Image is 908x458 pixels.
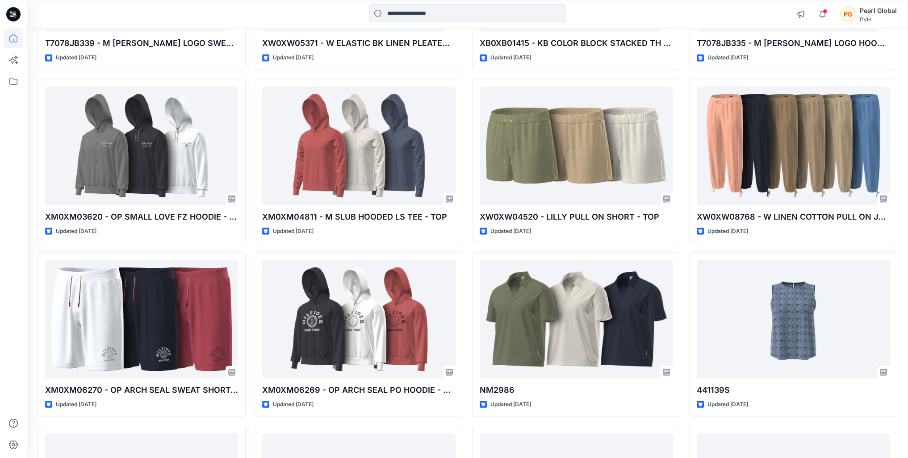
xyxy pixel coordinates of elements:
[262,211,455,223] p: XM0XM04811 - M SLUB HOODED LS TEE - TOP
[697,260,890,379] a: 441139S
[262,37,455,50] p: XW0XW05371 - W ELASTIC BK LINEN PLEATED SHORT - TOP
[262,260,455,379] a: XM0XM06269 - OP ARCH SEAL PO HOODIE - PROTO - V01
[45,384,238,396] p: XM0XM06270 - OP ARCH SEAL SWEAT SHORT-PROTO - V01
[56,400,96,409] p: Updated [DATE]
[480,260,673,379] a: NM2986
[697,37,890,50] p: T7078JB335 - M [PERSON_NAME] LOGO HOODY_TOP
[480,211,673,223] p: XW0XW04520 - LILLY PULL ON SHORT - TOP
[45,211,238,223] p: XM0XM03620 - OP SMALL LOVE FZ HOODIE - TOP
[480,37,673,50] p: XB0XB01415 - KB COLOR BLOCK STACKED TH SHORT_TOP
[860,5,897,16] div: Pearl Global
[480,384,673,396] p: NM2986
[840,6,856,22] div: PG
[697,384,890,396] p: 441139S
[273,53,314,62] p: Updated [DATE]
[45,37,238,50] p: T7078JB339 - M [PERSON_NAME] LOGO SWEATPANTS-TOP
[45,260,238,379] a: XM0XM06270 - OP ARCH SEAL SWEAT SHORT-PROTO - V01
[56,227,96,236] p: Updated [DATE]
[45,87,238,205] a: XM0XM03620 - OP SMALL LOVE FZ HOODIE - TOP
[480,87,673,205] a: XW0XW04520 - LILLY PULL ON SHORT - TOP
[490,400,531,409] p: Updated [DATE]
[56,53,96,62] p: Updated [DATE]
[262,87,455,205] a: XM0XM04811 - M SLUB HOODED LS TEE - TOP
[262,384,455,396] p: XM0XM06269 - OP ARCH SEAL PO HOODIE - PROTO - V01
[273,227,314,236] p: Updated [DATE]
[707,227,748,236] p: Updated [DATE]
[273,400,314,409] p: Updated [DATE]
[707,53,748,62] p: Updated [DATE]
[490,227,531,236] p: Updated [DATE]
[860,16,897,23] div: PVH
[707,400,748,409] p: Updated [DATE]
[697,211,890,223] p: XW0XW08768 - W LINEN COTTON PULL ON JOGGER-PROTO V01
[490,53,531,62] p: Updated [DATE]
[697,87,890,205] a: XW0XW08768 - W LINEN COTTON PULL ON JOGGER-PROTO V01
